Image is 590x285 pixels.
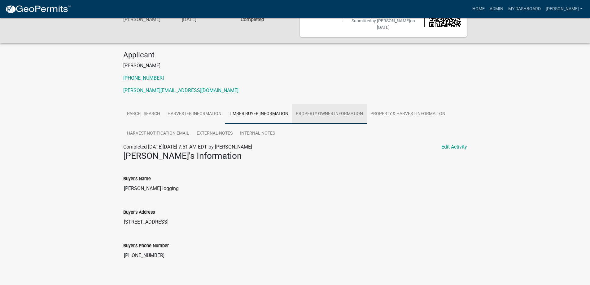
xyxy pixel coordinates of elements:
span: by [PERSON_NAME] [371,18,410,23]
a: External Notes [193,124,236,144]
a: Internal Notes [236,124,279,144]
strong: Completed [241,16,264,22]
span: Submitted on [DATE] [352,18,415,30]
label: Buyer's Phone Number [123,244,169,248]
h3: [PERSON_NAME]'s Information [123,151,467,161]
a: Edit Activity [441,143,467,151]
a: [PERSON_NAME] [543,3,585,15]
label: Buyer's Address [123,210,155,215]
a: Parcel search [123,104,164,124]
a: Admin [487,3,506,15]
a: Harvester Information [164,104,225,124]
a: Harvest Notification Email [123,124,193,144]
p: [PERSON_NAME] [123,62,467,69]
h6: [PERSON_NAME] [123,16,173,22]
a: [PHONE_NUMBER] [123,75,164,81]
a: My Dashboard [506,3,543,15]
a: Property Owner Information [292,104,367,124]
a: Property & Harvest Informaiton [367,104,449,124]
a: Timber Buyer Information [225,104,292,124]
a: Home [470,3,487,15]
h6: [DATE] [182,16,231,22]
label: Buyer's Name [123,177,151,181]
span: Completed [DATE][DATE] 7:51 AM EDT by [PERSON_NAME] [123,144,252,150]
h4: Applicant [123,51,467,60]
a: [PERSON_NAME][EMAIL_ADDRESS][DOMAIN_NAME] [123,87,238,93]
